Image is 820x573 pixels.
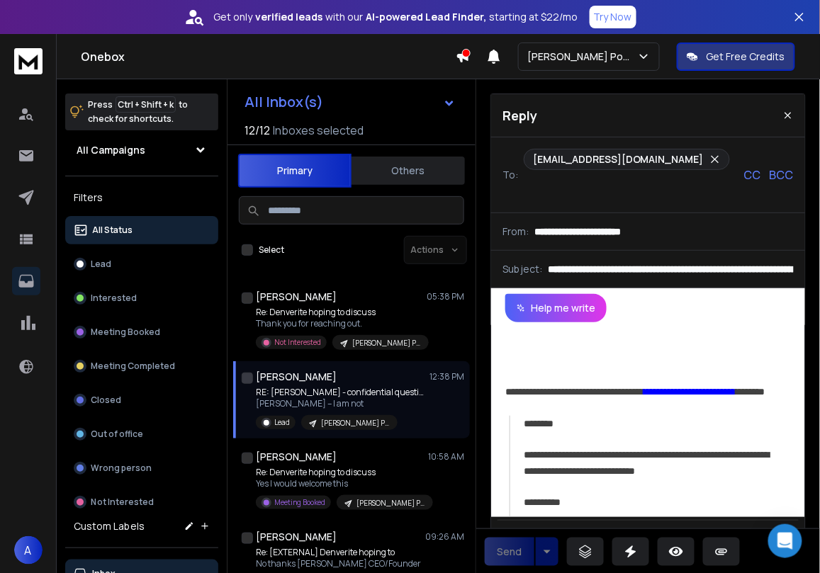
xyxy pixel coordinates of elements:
button: Lead [65,250,218,278]
button: All Inbox(s) [233,88,467,116]
p: 12:38 PM [429,371,464,382]
h1: [PERSON_NAME] [256,370,337,384]
button: A [14,536,43,565]
p: Get Free Credits [707,50,785,64]
p: Wrong person [91,463,152,474]
p: From: [502,225,529,239]
button: Try Now [590,6,636,28]
button: Underline (Ctrl+U) [660,523,687,552]
p: Thank you for reaching out. [256,318,426,329]
span: Ctrl + Shift + k [116,96,176,113]
p: Re: [EXTERNAL] Denverite hoping to [256,547,426,558]
button: Others [352,155,465,186]
p: Interested [91,293,137,304]
p: [PERSON_NAME] Point [321,418,389,429]
p: CC [744,166,761,183]
p: Yes I would welcome this [256,478,426,489]
button: Primary [238,154,352,188]
p: Subject: [502,262,542,276]
h3: Filters [65,188,218,208]
button: Out of office [65,420,218,448]
button: Meeting Completed [65,352,218,380]
p: No thanks [PERSON_NAME] CEO/Founder [256,558,426,569]
h1: Onebox [81,48,456,65]
button: Meeting Booked [65,318,218,346]
p: 09:26 AM [425,531,464,543]
button: All Status [65,216,218,244]
button: AI Rephrase [495,523,595,552]
p: [PERSON_NAME] Point [527,50,637,64]
p: Re: Denverite hoping to discuss [256,467,426,478]
p: Get only with our starting at $22/mo [214,10,578,24]
button: Interested [65,284,218,312]
button: Closed [65,386,218,414]
p: Meeting Completed [91,361,175,372]
p: 10:58 AM [428,451,464,463]
p: All Status [92,225,133,236]
p: [PERSON_NAME] Point [356,498,425,509]
button: Get Free Credits [677,42,795,71]
button: All Campaigns [65,136,218,164]
p: Reply [502,106,537,125]
p: Lead [91,259,111,270]
strong: verified leads [256,10,323,24]
p: Out of office [91,429,143,440]
p: Re: Denverite hoping to discuss [256,307,426,318]
button: Not Interested [65,488,218,516]
h3: Custom Labels [74,519,145,533]
button: Help me write [505,294,607,322]
p: Not Interested [274,337,321,348]
img: logo [14,48,43,74]
h1: [PERSON_NAME] [256,530,337,544]
p: RE: [PERSON_NAME] - confidential question [256,387,426,398]
button: Italic (Ctrl+I) [630,523,657,552]
button: Bold (Ctrl+B) [600,523,627,552]
p: [EMAIL_ADDRESS][DOMAIN_NAME] [533,152,704,166]
div: Open Intercom Messenger [768,524,802,558]
p: To: [502,168,518,182]
p: Try Now [594,10,632,24]
p: BCC [770,166,794,183]
p: [PERSON_NAME] – I am not [256,398,426,409]
h1: [PERSON_NAME] [256,290,337,304]
span: 12 / 12 [245,122,270,139]
p: Closed [91,395,121,406]
p: Meeting Booked [274,497,325,508]
p: 05:38 PM [427,291,464,302]
p: Lead [274,417,290,428]
p: Press to check for shortcuts. [88,98,188,126]
strong: AI-powered Lead Finder, [366,10,487,24]
h3: Inboxes selected [273,122,364,139]
p: Meeting Booked [91,327,160,338]
h1: All Campaigns [77,143,145,157]
p: Not Interested [91,497,154,508]
h1: [PERSON_NAME] [256,450,337,464]
p: [PERSON_NAME] Point [352,338,420,348]
h1: All Inbox(s) [245,95,323,109]
label: Select [259,244,284,256]
button: More Text [690,523,717,552]
button: Wrong person [65,454,218,482]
